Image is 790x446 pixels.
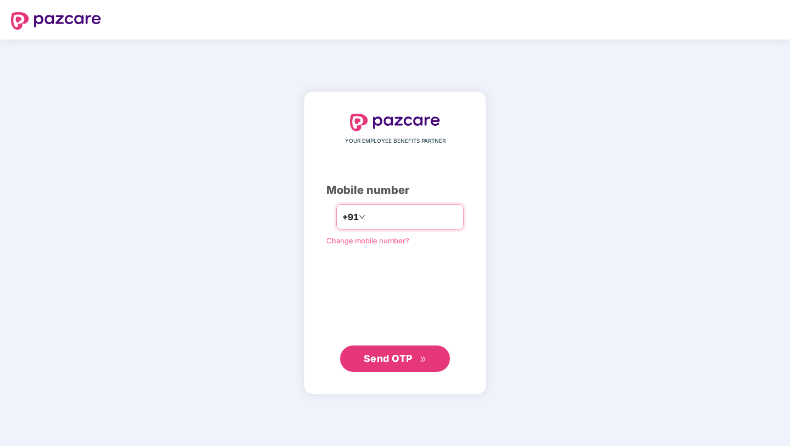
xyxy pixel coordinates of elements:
[340,345,450,372] button: Send OTPdouble-right
[364,353,413,364] span: Send OTP
[350,114,440,131] img: logo
[420,356,427,363] span: double-right
[345,137,446,146] span: YOUR EMPLOYEE BENEFITS PARTNER
[326,236,409,245] a: Change mobile number?
[11,12,101,30] img: logo
[359,214,365,220] span: down
[342,210,359,224] span: +91
[326,182,464,199] div: Mobile number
